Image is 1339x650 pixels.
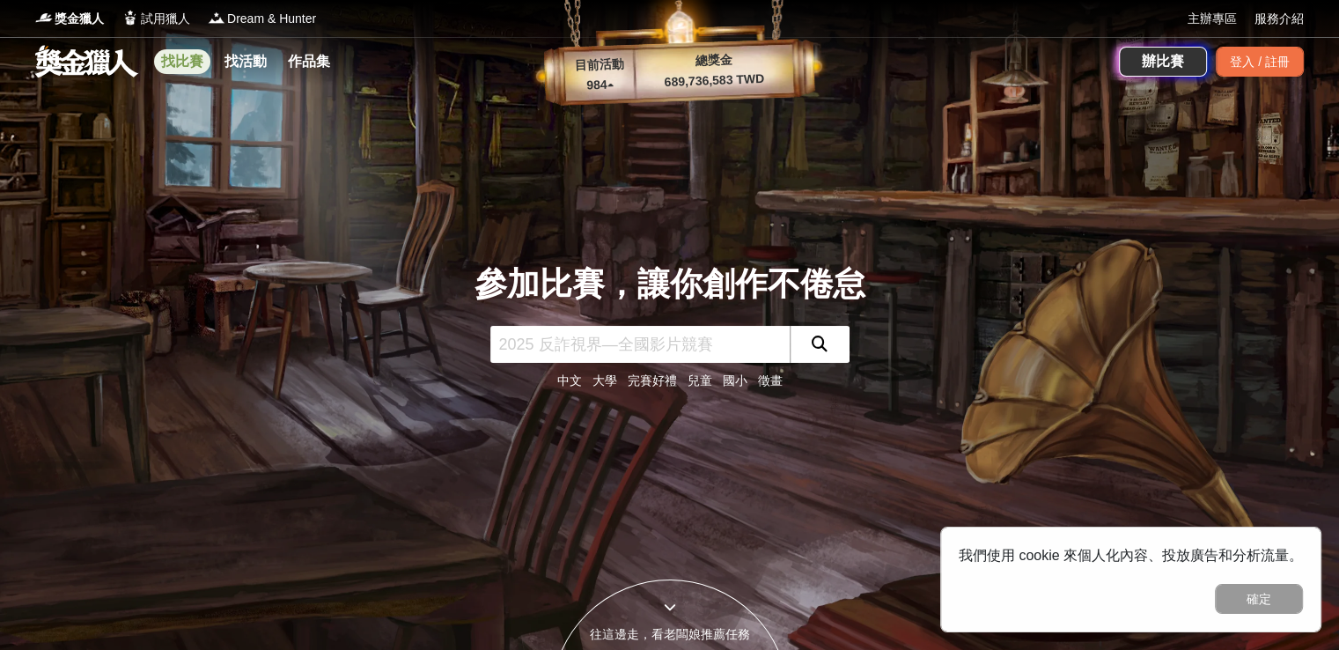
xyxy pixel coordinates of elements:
p: 984 ▴ [564,75,636,96]
a: 兒童 [688,373,712,388]
div: 登入 / 註冊 [1216,47,1304,77]
img: Logo [208,9,225,26]
img: Logo [35,9,53,26]
button: 確定 [1215,584,1303,614]
span: 獎金獵人 [55,10,104,28]
a: 辦比賽 [1119,47,1207,77]
a: 徵畫 [758,373,783,388]
span: 試用獵人 [141,10,190,28]
a: LogoDream & Hunter [208,10,316,28]
span: 我們使用 cookie 來個人化內容、投放廣告和分析流量。 [959,548,1303,563]
p: 目前活動 [563,55,635,76]
a: 服務介紹 [1254,10,1304,28]
a: 主辦專區 [1188,10,1237,28]
div: 參加比賽，讓你創作不倦怠 [475,260,865,309]
img: Logo [121,9,139,26]
div: 往這邊走，看老闆娘推薦任務 [552,625,788,644]
input: 2025 反詐視界—全國影片競賽 [490,326,790,363]
a: 完賽好禮 [628,373,677,388]
span: Dream & Hunter [227,10,316,28]
a: 找活動 [217,49,274,74]
p: 總獎金 [634,48,793,72]
p: 689,736,583 TWD [635,69,794,92]
a: 中文 [557,373,582,388]
a: 找比賽 [154,49,210,74]
a: Logo獎金獵人 [35,10,104,28]
a: 大學 [592,373,617,388]
a: 作品集 [281,49,337,74]
a: 國小 [723,373,747,388]
a: Logo試用獵人 [121,10,190,28]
